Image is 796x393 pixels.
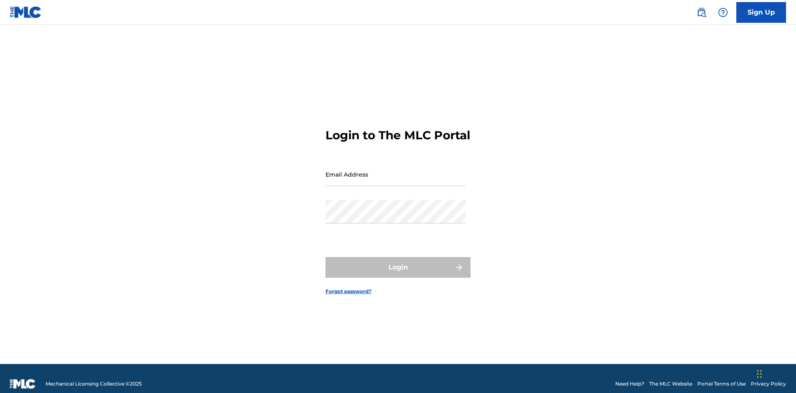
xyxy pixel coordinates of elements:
img: MLC Logo [10,6,42,18]
span: Mechanical Licensing Collective © 2025 [46,380,142,388]
a: Portal Terms of Use [697,380,746,388]
a: Need Help? [615,380,644,388]
div: Drag [757,361,762,386]
h3: Login to The MLC Portal [325,128,470,143]
a: Forgot password? [325,288,371,295]
img: search [696,7,706,17]
img: help [718,7,728,17]
a: Privacy Policy [751,380,786,388]
div: Help [715,4,731,21]
img: logo [10,379,36,389]
a: The MLC Website [649,380,692,388]
a: Public Search [693,4,710,21]
iframe: Chat Widget [755,353,796,393]
a: Sign Up [736,2,786,23]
